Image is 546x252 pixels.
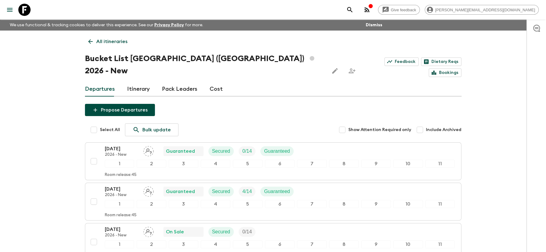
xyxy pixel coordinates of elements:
div: 4 [201,160,230,168]
div: Trip Fill [239,187,255,196]
span: Assign pack leader [143,188,154,193]
p: [DATE] [105,226,138,233]
div: 11 [425,240,455,248]
div: Secured [208,146,234,156]
div: 6 [265,200,295,208]
p: 2026 - New [105,233,138,238]
a: Departures [85,82,115,97]
a: Privacy Policy [154,23,184,27]
a: Bulk update [125,123,178,136]
div: 2 [137,240,166,248]
div: 8 [329,240,359,248]
p: Guaranteed [264,188,290,195]
a: Feedback [384,57,419,66]
p: Guaranteed [166,188,195,195]
div: 6 [265,160,295,168]
button: Dismiss [364,21,384,29]
div: 10 [393,240,423,248]
p: Guaranteed [166,148,195,155]
div: 5 [233,240,262,248]
div: 9 [361,160,391,168]
p: [DATE] [105,145,138,152]
div: 10 [393,160,423,168]
span: Select All [100,127,120,133]
div: Secured [208,227,234,237]
a: Dietary Reqs [421,57,461,66]
div: 7 [297,240,327,248]
a: Bookings [429,68,461,77]
div: 10 [393,200,423,208]
p: 2026 - New [105,193,138,198]
div: 4 [201,200,230,208]
div: 3 [169,200,198,208]
div: 9 [361,200,391,208]
button: Propose Departures [85,104,155,116]
div: Secured [208,187,234,196]
p: Room release: 45 [105,213,137,218]
div: 2 [137,200,166,208]
p: On Sale [166,228,184,236]
p: Guaranteed [264,148,290,155]
a: Itinerary [127,82,150,97]
div: 1 [105,160,134,168]
div: Trip Fill [239,227,255,237]
div: 6 [265,240,295,248]
div: 7 [297,200,327,208]
h1: Bucket List [GEOGRAPHIC_DATA] ([GEOGRAPHIC_DATA]) 2026 - New [85,53,324,77]
div: 8 [329,160,359,168]
div: 11 [425,200,455,208]
span: Include Archived [426,127,461,133]
p: 0 / 14 [242,228,252,236]
button: Edit this itinerary [329,65,341,77]
span: Show Attention Required only [348,127,411,133]
div: 3 [169,160,198,168]
div: 1 [105,200,134,208]
button: menu [4,4,16,16]
p: Secured [212,228,230,236]
a: Pack Leaders [162,82,197,97]
div: 8 [329,200,359,208]
button: [DATE]2026 - NewAssign pack leaderGuaranteedSecuredTrip FillGuaranteed1234567891011Room release:45 [85,142,461,180]
div: 7 [297,160,327,168]
p: 4 / 14 [242,188,252,195]
a: All itineraries [85,35,131,48]
div: 9 [361,240,391,248]
div: 1 [105,240,134,248]
p: [DATE] [105,185,138,193]
span: Assign pack leader [143,148,154,153]
p: We use functional & tracking cookies to deliver this experience. See our for more. [7,20,206,31]
p: 2026 - New [105,152,138,157]
p: Bulk update [142,126,171,133]
a: Give feedback [378,5,420,15]
span: Give feedback [387,8,420,12]
p: Secured [212,148,230,155]
span: [PERSON_NAME][EMAIL_ADDRESS][DOMAIN_NAME] [432,8,538,12]
div: 3 [169,240,198,248]
span: Assign pack leader [143,228,154,233]
div: 11 [425,160,455,168]
div: 5 [233,200,262,208]
button: search adventures [344,4,356,16]
div: 5 [233,160,262,168]
div: [PERSON_NAME][EMAIL_ADDRESS][DOMAIN_NAME] [425,5,539,15]
p: Room release: 45 [105,173,137,177]
a: Cost [210,82,223,97]
div: 4 [201,240,230,248]
span: Share this itinerary [346,65,358,77]
div: 2 [137,160,166,168]
div: Trip Fill [239,146,255,156]
p: Secured [212,188,230,195]
p: All itineraries [96,38,127,45]
p: 0 / 14 [242,148,252,155]
button: [DATE]2026 - NewAssign pack leaderGuaranteedSecuredTrip FillGuaranteed1234567891011Room release:45 [85,183,461,221]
